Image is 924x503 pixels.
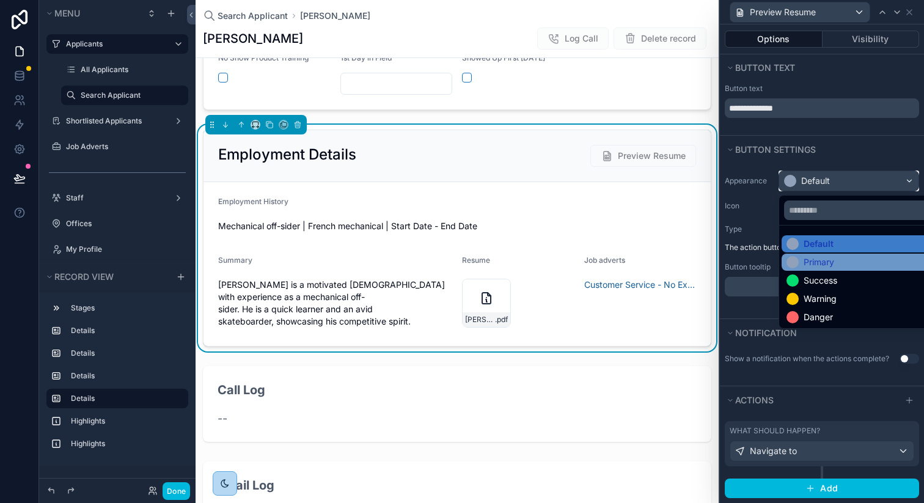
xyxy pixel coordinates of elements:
button: Record view [44,268,169,285]
span: Mechanical off-sider | French mechanical | Start Date - End Date [218,220,696,232]
span: Employment History [218,197,288,206]
span: [PERSON_NAME] is a motivated [DEMOGRAPHIC_DATA] with experience as a mechanical off-sider. He is ... [218,279,452,328]
span: [PERSON_NAME]-ALTITUDE-cus-service-volume-[GEOGRAPHIC_DATA] [465,315,495,325]
label: Staff [66,193,164,203]
label: Details [71,394,178,403]
div: Primary [804,256,834,268]
h2: Employment Details [218,145,356,164]
div: Success [804,274,837,287]
div: Warning [804,293,837,305]
label: Search Applicant [81,90,181,100]
label: Job Adverts [66,142,181,152]
div: Danger [804,311,833,323]
span: Menu [54,8,80,18]
span: Search Applicant [218,10,288,22]
span: Job adverts [584,255,625,265]
span: Record view [54,271,114,282]
label: Offices [66,219,181,229]
label: All Applicants [81,65,181,75]
label: Applicants [66,39,164,49]
label: Shortlisted Applicants [66,116,164,126]
span: .pdf [495,315,508,325]
label: Stages [71,303,178,313]
label: My Profile [66,244,181,254]
label: Details [71,348,178,358]
a: [PERSON_NAME] [300,10,370,22]
label: Details [71,326,178,336]
span: Summary [218,255,252,265]
button: Menu [44,5,139,22]
label: Highlights [71,416,178,426]
a: Search Applicant [203,10,288,22]
label: Highlights [71,439,178,449]
span: Resume [462,255,490,265]
h1: [PERSON_NAME] [203,30,303,47]
a: Customer Service - No Experience Needed! --- ALTITUDE cus service volume --- [GEOGRAPHIC_DATA] ([... [584,279,697,291]
label: Details [71,371,178,381]
div: scrollable content [39,293,196,466]
div: Default [804,238,834,250]
button: Done [163,482,190,500]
